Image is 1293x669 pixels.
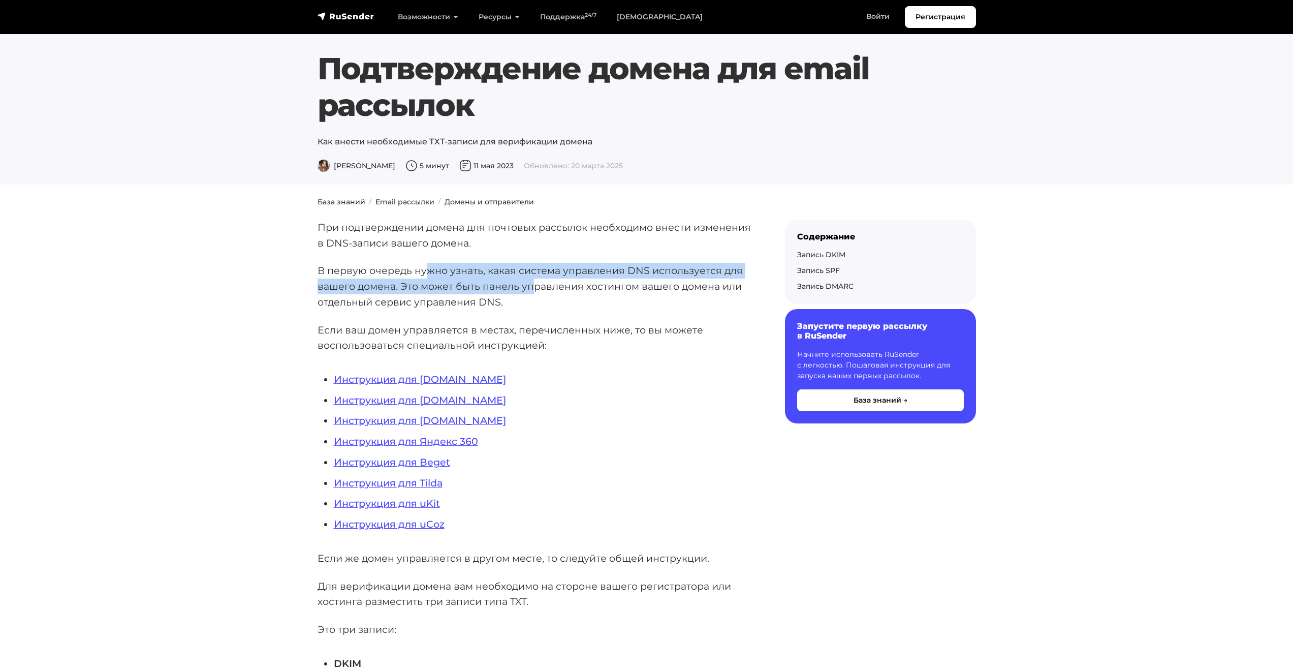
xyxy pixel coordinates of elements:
a: Инструкция для Beget [334,456,450,468]
p: При подтверждении домена для почтовых рассылок необходимо внести изменения в DNS-записи вашего до... [318,220,752,251]
a: Ресурсы [468,7,530,27]
p: В первую очередь нужно узнать, какая система управления DNS используется для вашего домена. Это м... [318,263,752,310]
a: Инструкция для [DOMAIN_NAME] [334,373,506,385]
a: Запись SPF [797,266,840,275]
a: Инструкция для uCoz [334,518,445,530]
a: Запись DMARC [797,282,854,291]
span: [PERSON_NAME] [318,161,395,170]
a: Регистрация [905,6,976,28]
span: 5 минут [405,161,449,170]
a: База знаний [318,197,365,206]
a: Email рассылки [375,197,434,206]
h1: Подтверждение домена для email рассылок [318,50,976,124]
img: RuSender [318,11,374,21]
a: Домены и отправители [445,197,534,206]
div: Содержание [797,232,964,241]
sup: 24/7 [585,12,596,18]
a: Инструкция для [DOMAIN_NAME] [334,414,506,427]
p: Как внести необходимые ТХТ-записи для верификации домена [318,136,976,148]
p: Если же домен управляется в другом месте, то следуйте общей инструкции. [318,551,752,566]
a: Поддержка24/7 [530,7,607,27]
p: Если ваш домен управляется в местах, перечисленных ниже, то вы можете воспользоваться специальной... [318,322,752,353]
a: Возможности [388,7,468,27]
a: Инструкция для Tilda [334,477,443,489]
a: Запись DKIM [797,250,845,259]
p: Это три записи: [318,622,752,637]
h6: Запустите первую рассылку в RuSender [797,321,964,341]
span: Обновлено: 20 марта 2025 [524,161,623,170]
a: Инструкция для [DOMAIN_NAME] [334,394,506,406]
a: Инструкция для Яндекс 360 [334,435,478,447]
nav: breadcrumb [311,197,982,207]
a: Войти [856,6,900,27]
button: База знаний → [797,389,964,411]
p: Для верификации домена вам необходимо на стороне вашего регистратора или хостинга разместить три ... [318,579,752,610]
img: Время чтения [405,160,418,172]
img: Дата публикации [459,160,471,172]
span: 11 мая 2023 [459,161,514,170]
p: Начните использовать RuSender с легкостью. Пошаговая инструкция для запуска ваших первых рассылок. [797,349,964,381]
a: Запустите первую рассылку в RuSender Начните использовать RuSender с легкостью. Пошаговая инструк... [785,309,976,423]
a: Инструкция для uKit [334,497,440,509]
a: [DEMOGRAPHIC_DATA] [607,7,713,27]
